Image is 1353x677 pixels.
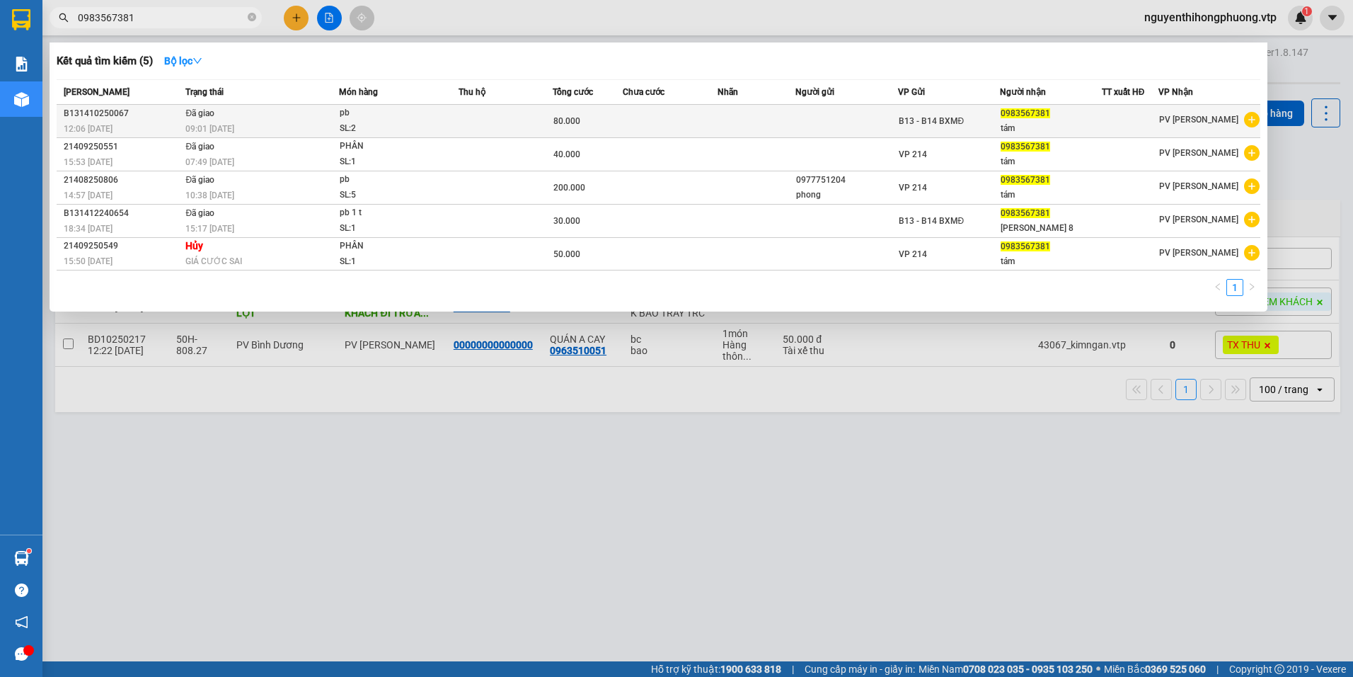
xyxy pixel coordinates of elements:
[64,106,181,121] div: B131410250067
[1001,175,1050,185] span: 0983567381
[1001,142,1050,152] span: 0983567381
[1102,87,1145,97] span: TT xuất HĐ
[78,10,245,25] input: Tìm tên, số ĐT hoặc mã đơn
[340,121,446,137] div: SL: 2
[1227,280,1243,295] a: 1
[340,221,446,237] div: SL: 1
[1244,178,1260,194] span: plus-circle
[553,183,585,193] span: 200.000
[1159,148,1238,158] span: PV [PERSON_NAME]
[1159,181,1238,191] span: PV [PERSON_NAME]
[340,154,446,170] div: SL: 1
[1001,121,1101,136] div: tám
[64,206,181,221] div: B131412240654
[1244,112,1260,127] span: plus-circle
[1214,283,1222,291] span: left
[64,87,129,97] span: [PERSON_NAME]
[340,205,446,221] div: pb 1 t
[15,584,28,597] span: question-circle
[185,208,214,218] span: Đã giao
[153,50,214,72] button: Bộ lọcdown
[899,116,965,126] span: B13 - B14 BXMĐ
[164,55,202,67] strong: Bộ lọc
[185,108,214,118] span: Đã giao
[14,57,29,72] img: solution-icon
[64,256,113,266] span: 15:50 [DATE]
[340,254,446,270] div: SL: 1
[1001,254,1101,269] div: tám
[64,224,113,234] span: 18:34 [DATE]
[27,549,31,553] sup: 1
[795,87,834,97] span: Người gửi
[340,139,446,154] div: PHÂN
[1209,279,1226,296] button: left
[1001,241,1050,251] span: 0983567381
[1001,188,1101,203] div: tám
[899,249,927,259] span: VP 214
[14,551,29,566] img: warehouse-icon
[185,124,234,134] span: 09:01 [DATE]
[1001,208,1050,218] span: 0983567381
[1159,115,1238,125] span: PV [PERSON_NAME]
[553,149,580,159] span: 40.000
[340,106,446,121] div: pb
[1001,154,1101,169] div: tám
[185,142,214,152] span: Đã giao
[185,157,234,167] span: 07:49 [DATE]
[1243,279,1260,296] button: right
[59,13,69,23] span: search
[15,647,28,661] span: message
[340,188,446,203] div: SL: 5
[64,140,181,154] div: 21409250551
[12,9,30,30] img: logo-vxr
[796,173,897,188] div: 0977751204
[185,190,234,200] span: 10:38 [DATE]
[898,87,925,97] span: VP Gửi
[899,216,965,226] span: B13 - B14 BXMĐ
[623,87,664,97] span: Chưa cước
[57,54,153,69] h3: Kết quả tìm kiếm ( 5 )
[1000,87,1046,97] span: Người nhận
[185,256,242,266] span: GIÁ CƯỚC SAI
[185,240,203,251] strong: Hủy
[1159,248,1238,258] span: PV [PERSON_NAME]
[1243,279,1260,296] li: Next Page
[899,183,927,193] span: VP 214
[1248,283,1256,291] span: right
[1244,245,1260,261] span: plus-circle
[248,11,256,25] span: close-circle
[340,239,446,254] div: PHÂN
[64,190,113,200] span: 14:57 [DATE]
[718,87,738,97] span: Nhãn
[340,172,446,188] div: pb
[553,249,580,259] span: 50.000
[553,87,593,97] span: Tổng cước
[185,175,214,185] span: Đã giao
[185,87,224,97] span: Trạng thái
[1244,145,1260,161] span: plus-circle
[64,124,113,134] span: 12:06 [DATE]
[1001,108,1050,118] span: 0983567381
[1159,215,1238,224] span: PV [PERSON_NAME]
[553,216,580,226] span: 30.000
[1226,279,1243,296] li: 1
[185,224,234,234] span: 15:17 [DATE]
[796,188,897,203] div: phong
[64,173,181,188] div: 21408250806
[1001,221,1101,236] div: [PERSON_NAME] 8
[899,149,927,159] span: VP 214
[553,116,580,126] span: 80.000
[1244,212,1260,227] span: plus-circle
[64,157,113,167] span: 15:53 [DATE]
[339,87,378,97] span: Món hàng
[459,87,485,97] span: Thu hộ
[1209,279,1226,296] li: Previous Page
[248,13,256,21] span: close-circle
[1158,87,1193,97] span: VP Nhận
[15,615,28,629] span: notification
[192,56,202,66] span: down
[14,92,29,107] img: warehouse-icon
[64,239,181,254] div: 21409250549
